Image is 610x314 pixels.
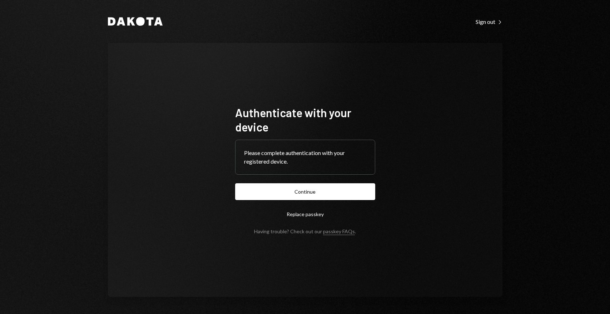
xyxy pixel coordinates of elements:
[244,149,366,166] div: Please complete authentication with your registered device.
[235,183,375,200] button: Continue
[254,228,356,234] div: Having trouble? Check out our .
[476,18,502,25] a: Sign out
[323,228,355,235] a: passkey FAQs
[235,206,375,223] button: Replace passkey
[235,105,375,134] h1: Authenticate with your device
